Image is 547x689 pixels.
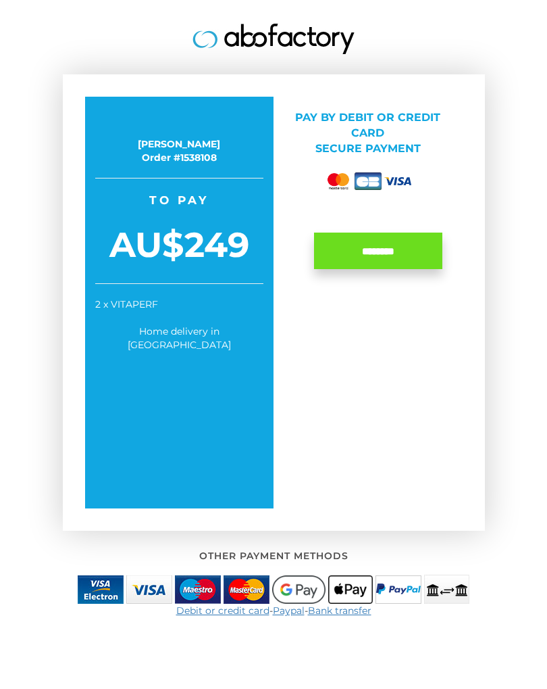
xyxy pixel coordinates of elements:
img: applepay.png [328,575,373,604]
div: [PERSON_NAME] [95,137,264,151]
img: mastercard.png [325,170,352,193]
img: visa.jpg [126,575,172,604]
div: Order #1538108 [95,151,264,164]
img: cb.png [355,172,382,189]
h2: Other payment methods [30,551,517,561]
a: Paypal [273,604,305,617]
p: Pay by Debit or credit card [284,110,452,157]
div: 2 x VITAPERF [95,298,264,311]
img: googlepay.png [272,575,325,604]
div: - - [20,604,527,617]
div: Home delivery in [GEOGRAPHIC_DATA] [95,325,264,352]
img: paypal-small.png [375,575,421,604]
a: Debit or credit card [176,604,269,617]
img: mastercard.jpg [224,575,269,604]
img: visa-electron.jpg [78,575,124,604]
img: visa.png [384,177,411,186]
img: maestro.jpg [175,575,221,604]
a: Bank transfer [308,604,371,617]
span: Secure payment [315,142,421,155]
img: bank_transfer-small.png [424,575,469,604]
span: To pay [95,192,264,208]
span: AU$249 [95,220,264,270]
img: logo.jpg [192,24,355,54]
